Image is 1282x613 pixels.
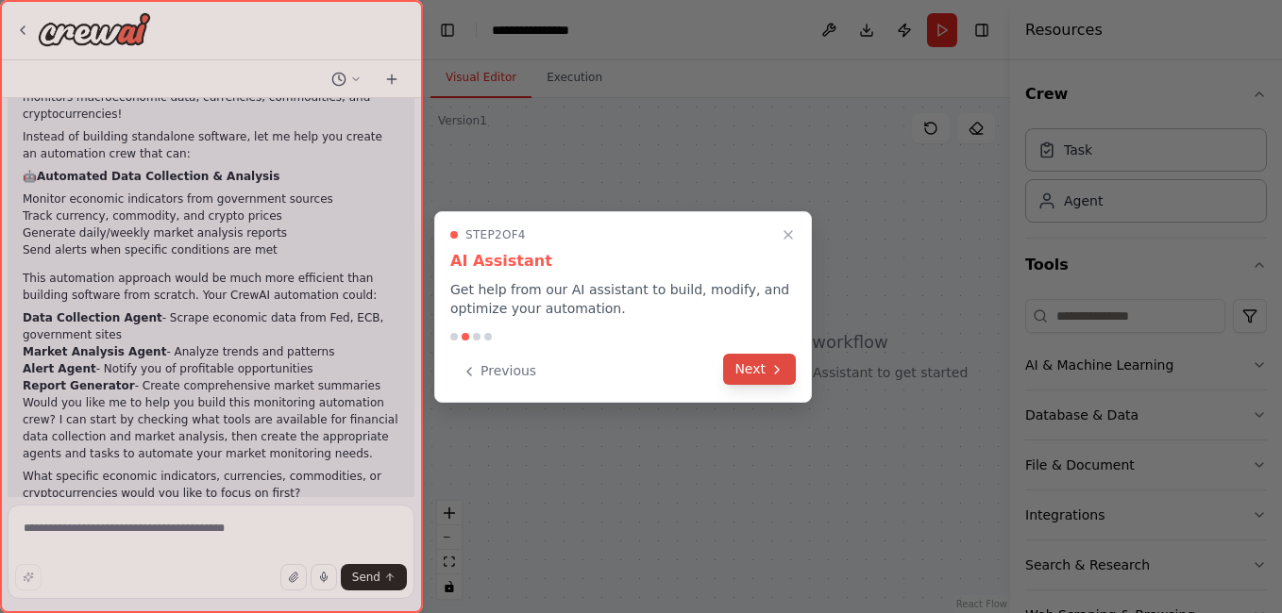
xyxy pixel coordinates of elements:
[465,227,526,242] span: Step 2 of 4
[450,356,548,387] button: Previous
[723,354,796,385] button: Next
[450,280,796,318] p: Get help from our AI assistant to build, modify, and optimize your automation.
[434,17,461,43] button: Hide left sidebar
[450,250,796,273] h3: AI Assistant
[777,224,800,246] button: Close walkthrough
